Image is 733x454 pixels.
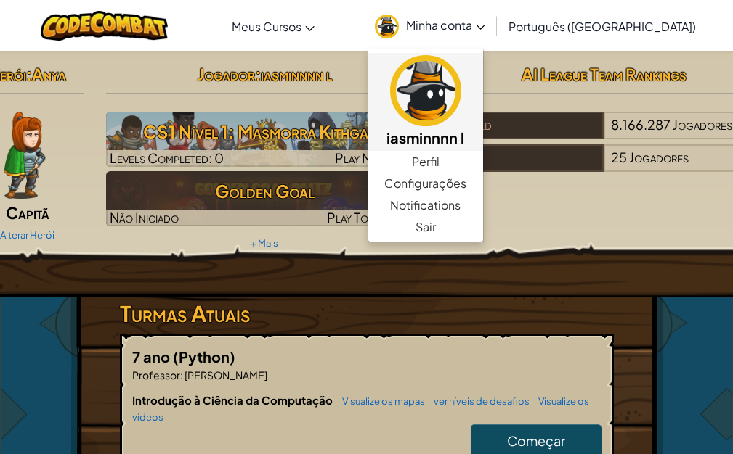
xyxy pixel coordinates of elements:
span: : [26,64,32,84]
span: Capitã [6,202,49,223]
h3: Golden Goal [106,175,424,207]
h3: Turmas Atuais [120,297,614,330]
a: Golden GoalNão IniciadoPlay Tournament [106,171,424,226]
span: 7 ano [132,347,173,366]
img: CodeCombat logo [41,11,168,41]
img: Golden Goal [106,171,424,226]
a: Minha conta [368,3,493,49]
a: Configurações [368,173,483,194]
span: Play Tournament [327,209,420,226]
img: avatar [390,55,461,126]
span: Minha conta [406,17,485,33]
span: Começar [507,432,565,449]
span: Português ([GEOGRAPHIC_DATA]) [509,19,696,34]
span: Levels Completed: 0 [110,149,224,166]
span: Professor [132,368,180,381]
a: Perfil [368,151,483,173]
span: iasminnnn l [261,64,332,84]
span: (Python) [173,347,235,366]
a: ver níveis de desafios [426,395,530,407]
span: Jogadores [629,149,689,165]
div: 7 ano [445,144,604,172]
span: : [255,64,261,84]
span: Notifications [390,197,461,214]
span: Meus Cursos [232,19,301,34]
a: + Mais [251,237,278,249]
span: [PERSON_NAME] [183,368,267,381]
span: Anya [32,64,66,84]
a: Notifications [368,194,483,216]
a: Visualize os mapas [335,395,425,407]
span: Introdução à Ciência da Computação [132,393,335,407]
img: avatar [375,15,399,38]
a: Play Next Level [106,112,424,167]
span: Não Iniciado [110,209,179,226]
span: Jogadores [673,116,732,133]
span: 8.166.287 [611,116,671,133]
a: Meus Cursos [224,7,322,46]
img: CS1 Nível 1: Masmorra Kithgard [106,112,424,167]
span: Play Next Level [335,149,420,166]
span: : [180,368,183,381]
h3: CS1 Nível 1: Masmorra Kithgard [106,115,424,148]
span: 25 [611,149,627,165]
img: captain-pose.png [4,112,45,199]
div: World [445,112,604,139]
a: Sair [368,216,483,238]
span: Jogador [198,64,255,84]
h5: iasminnnn l [383,126,469,149]
span: AI League Team Rankings [522,64,687,84]
a: Português ([GEOGRAPHIC_DATA]) [501,7,703,46]
a: iasminnnn l [368,53,483,151]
